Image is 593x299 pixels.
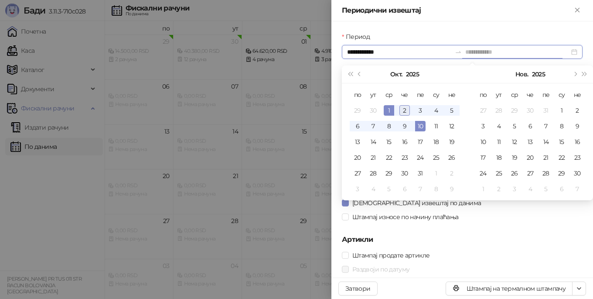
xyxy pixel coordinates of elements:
[428,134,444,150] td: 2025-10-18
[399,184,410,194] div: 6
[509,168,520,179] div: 26
[507,87,522,103] th: ср
[352,184,363,194] div: 3
[541,184,551,194] div: 5
[509,184,520,194] div: 3
[352,105,363,116] div: 29
[532,65,545,83] button: Изабери годину
[365,150,381,165] td: 2025-10-21
[522,150,538,165] td: 2025-11-20
[446,137,457,147] div: 19
[525,137,535,147] div: 13
[507,165,522,181] td: 2025-11-26
[342,32,375,41] label: Период
[569,103,585,118] td: 2025-11-02
[350,118,365,134] td: 2025-10-06
[522,134,538,150] td: 2025-11-13
[507,103,522,118] td: 2025-10-29
[572,137,583,147] div: 16
[478,121,488,131] div: 3
[522,87,538,103] th: че
[569,87,585,103] th: не
[455,48,462,55] span: swap-right
[428,150,444,165] td: 2025-10-25
[365,181,381,197] td: 2025-11-04
[572,105,583,116] div: 2
[572,184,583,194] div: 7
[569,118,585,134] td: 2025-11-09
[397,181,412,197] td: 2025-11-06
[381,103,397,118] td: 2025-10-01
[475,165,491,181] td: 2025-11-24
[384,137,394,147] div: 15
[350,134,365,150] td: 2025-10-13
[381,181,397,197] td: 2025-11-05
[572,152,583,163] div: 23
[444,150,460,165] td: 2025-10-26
[455,48,462,55] span: to
[406,65,419,83] button: Изабери годину
[384,168,394,179] div: 29
[381,118,397,134] td: 2025-10-08
[397,134,412,150] td: 2025-10-16
[525,121,535,131] div: 6
[538,103,554,118] td: 2025-10-31
[507,118,522,134] td: 2025-11-05
[444,165,460,181] td: 2025-11-02
[491,150,507,165] td: 2025-11-18
[431,152,441,163] div: 25
[350,87,365,103] th: по
[384,184,394,194] div: 5
[525,168,535,179] div: 27
[384,105,394,116] div: 1
[478,184,488,194] div: 1
[352,121,363,131] div: 6
[522,165,538,181] td: 2025-11-27
[556,168,567,179] div: 29
[522,103,538,118] td: 2025-10-30
[397,150,412,165] td: 2025-10-23
[491,87,507,103] th: ут
[365,118,381,134] td: 2025-10-07
[507,181,522,197] td: 2025-12-03
[507,134,522,150] td: 2025-11-12
[349,251,433,260] span: Штампај продате артикле
[556,137,567,147] div: 15
[350,150,365,165] td: 2025-10-20
[491,118,507,134] td: 2025-11-04
[412,150,428,165] td: 2025-10-24
[428,103,444,118] td: 2025-10-04
[446,282,573,296] button: Штампај на термалном штампачу
[428,118,444,134] td: 2025-10-11
[349,198,484,208] span: [DEMOGRAPHIC_DATA] извештај по данима
[491,103,507,118] td: 2025-10-28
[342,234,583,245] h5: Артикли
[538,87,554,103] th: пе
[444,103,460,118] td: 2025-10-05
[554,87,569,103] th: су
[538,134,554,150] td: 2025-11-14
[397,165,412,181] td: 2025-10-30
[397,118,412,134] td: 2025-10-09
[478,105,488,116] div: 27
[569,150,585,165] td: 2025-11-23
[399,105,410,116] div: 2
[475,87,491,103] th: по
[507,150,522,165] td: 2025-11-19
[415,152,426,163] div: 24
[541,105,551,116] div: 31
[446,184,457,194] div: 9
[381,165,397,181] td: 2025-10-29
[349,265,413,274] span: Раздвоји по датуму
[365,165,381,181] td: 2025-10-28
[431,137,441,147] div: 18
[381,134,397,150] td: 2025-10-15
[365,87,381,103] th: ут
[491,134,507,150] td: 2025-11-11
[522,181,538,197] td: 2025-12-04
[368,105,378,116] div: 30
[350,181,365,197] td: 2025-11-03
[415,137,426,147] div: 17
[554,181,569,197] td: 2025-12-06
[428,87,444,103] th: су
